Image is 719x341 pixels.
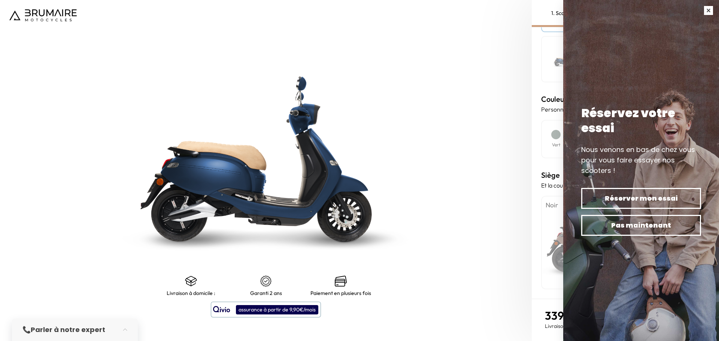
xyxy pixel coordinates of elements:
[9,9,77,21] img: Logo de Brumaire
[546,200,612,210] h4: Noir
[541,105,710,114] p: Personnalisez la couleur de votre scooter :
[236,305,318,314] div: assurance à partir de 9,90€/mois
[260,275,272,287] img: certificat-de-garantie.png
[541,94,710,105] h3: Couleur
[167,290,215,296] p: Livraison à domicile :
[552,141,560,148] h4: Vert
[250,290,282,296] p: Garanti 2 ans
[211,302,321,317] button: assurance à partir de 9,90€/mois
[545,322,606,330] p: Livraison estimée :
[335,275,347,287] img: credit-cards.png
[185,275,197,287] img: shipping.png
[213,305,230,314] img: logo qivio
[310,290,371,296] p: Paiement en plusieurs fois
[541,181,710,190] p: Et la couleur de la selle :
[546,40,583,78] img: Scooter
[541,170,710,181] h3: Siège
[545,309,606,322] p: 3390,00 €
